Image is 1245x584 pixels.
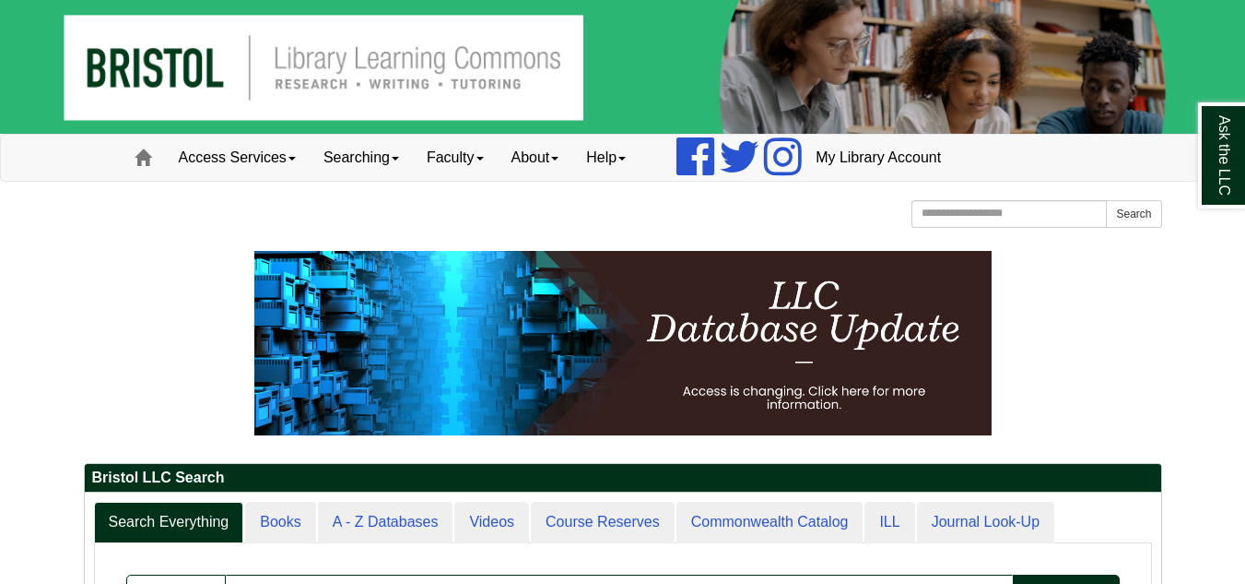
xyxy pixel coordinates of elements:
[310,135,413,181] a: Searching
[864,502,914,543] a: ILL
[1106,200,1161,228] button: Search
[85,464,1161,493] h2: Bristol LLC Search
[413,135,498,181] a: Faculty
[802,135,955,181] a: My Library Account
[917,502,1054,543] a: Journal Look-Up
[94,502,244,543] a: Search Everything
[572,135,640,181] a: Help
[254,251,992,435] img: HTML tutorial
[165,135,310,181] a: Access Services
[454,502,529,543] a: Videos
[498,135,573,181] a: About
[318,502,453,543] a: A - Z Databases
[245,502,315,543] a: Books
[676,502,863,543] a: Commonwealth Catalog
[531,502,675,543] a: Course Reserves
